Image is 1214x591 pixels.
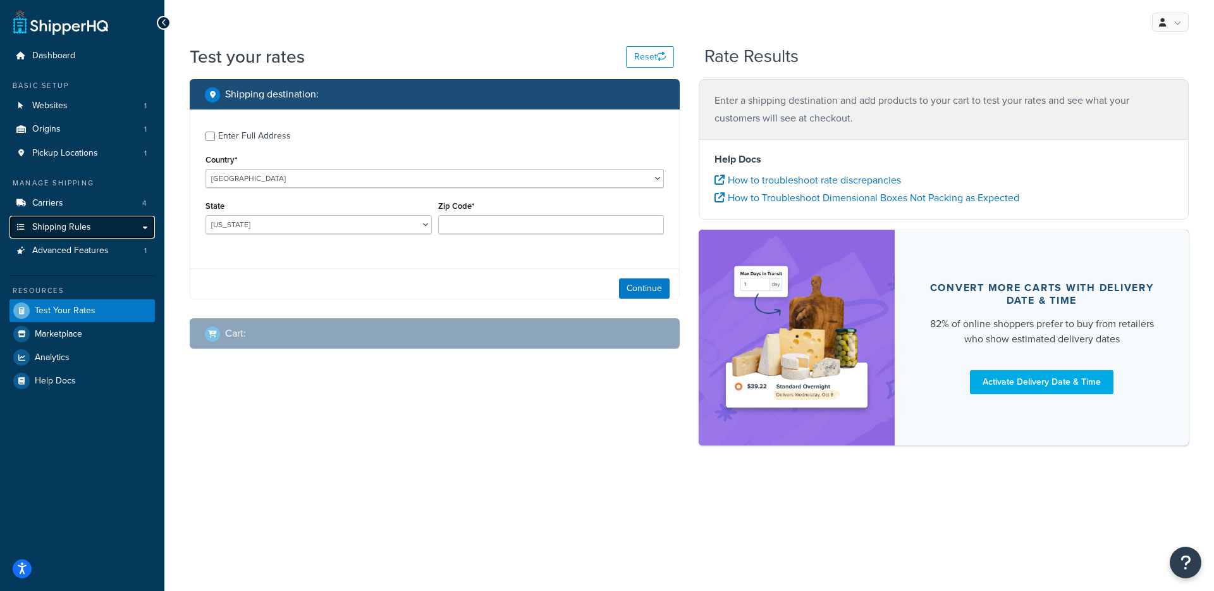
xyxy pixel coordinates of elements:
[925,282,1158,307] div: Convert more carts with delivery date & time
[9,370,155,392] a: Help Docs
[9,94,155,118] a: Websites1
[9,192,155,215] a: Carriers4
[9,285,155,296] div: Resources
[9,178,155,189] div: Manage Shipping
[9,80,155,91] div: Basic Setup
[619,278,670,299] button: Continue
[438,201,474,211] label: Zip Code*
[9,118,155,141] li: Origins
[626,46,674,68] button: Reset
[205,201,224,211] label: State
[714,92,1173,127] p: Enter a shipping destination and add products to your cart to test your rates and see what your c...
[144,124,147,135] span: 1
[9,239,155,263] a: Advanced Features1
[225,89,319,100] h2: Shipping destination :
[9,142,155,165] a: Pickup Locations1
[144,246,147,256] span: 1
[144,101,147,111] span: 1
[35,376,76,387] span: Help Docs
[32,246,109,256] span: Advanced Features
[970,370,1113,394] a: Activate Delivery Date & Time
[718,249,876,426] img: feature-image-ddt-36eae7f7280da8017bfb280eaccd9c446f90b1fe08728e4019434db127062ab4.png
[9,44,155,68] a: Dashboard
[142,198,147,209] span: 4
[32,124,61,135] span: Origins
[218,127,291,145] div: Enter Full Address
[9,346,155,369] a: Analytics
[190,44,305,69] h1: Test your rates
[9,299,155,322] a: Test Your Rates
[9,118,155,141] a: Origins1
[225,328,246,339] h2: Cart :
[205,155,237,165] label: Country*
[35,329,82,340] span: Marketplace
[9,216,155,239] a: Shipping Rules
[32,51,75,61] span: Dashboard
[32,222,91,233] span: Shipping Rules
[1170,547,1201,578] button: Open Resource Center
[144,148,147,159] span: 1
[9,239,155,263] li: Advanced Features
[32,198,63,209] span: Carriers
[925,316,1158,347] div: 82% of online shoppers prefer to buy from retailers who show estimated delivery dates
[704,47,799,66] h2: Rate Results
[9,323,155,345] a: Marketplace
[35,352,70,363] span: Analytics
[714,173,901,187] a: How to troubleshoot rate discrepancies
[32,148,98,159] span: Pickup Locations
[9,192,155,215] li: Carriers
[205,132,215,141] input: Enter Full Address
[714,190,1019,205] a: How to Troubleshoot Dimensional Boxes Not Packing as Expected
[714,152,1173,167] h4: Help Docs
[32,101,68,111] span: Websites
[9,94,155,118] li: Websites
[9,142,155,165] li: Pickup Locations
[35,306,95,316] span: Test Your Rates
